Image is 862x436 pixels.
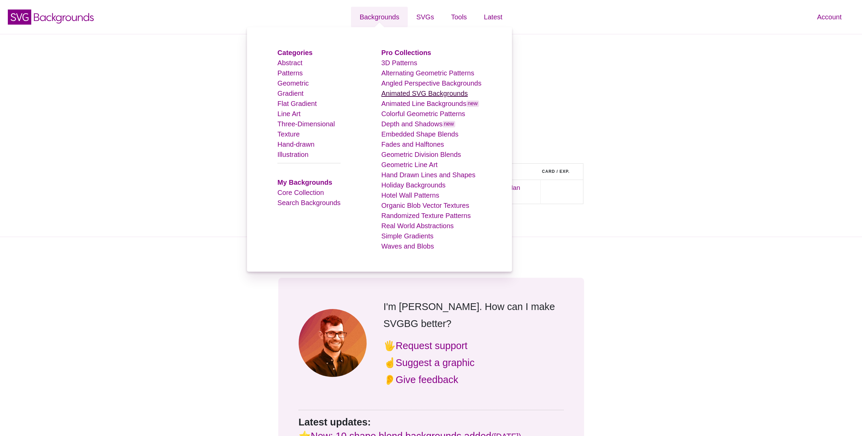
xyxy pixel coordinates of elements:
a: Randomized Texture Patterns [381,212,471,219]
a: Suggest a graphic [396,357,475,368]
a: Colorful Geometric Patterns [381,110,465,117]
a: Animated Line Backgroundsnew [381,100,479,107]
p: 🖐 [384,337,564,354]
a: Hand Drawn Lines and Shapes [381,171,475,179]
a: Categories [278,49,313,56]
a: Geometric Line Art [381,161,438,168]
a: SVGs [408,7,442,27]
a: Illustration [278,151,309,158]
a: Holiday Backgrounds [381,181,445,189]
a: Give feedback [396,374,458,385]
p: ☝ [384,354,564,371]
strong: Latest updates: [299,417,371,428]
a: Gradient [278,90,304,97]
a: Texture [278,130,300,138]
a: Hotel Wall Patterns [381,192,439,199]
a: Waves and Blobs [381,242,434,250]
a: Patterns [278,69,303,77]
a: Pro Collections [381,49,431,56]
a: Geometric Division Blends [381,151,461,158]
a: Backgrounds [351,7,408,27]
a: Request support [396,340,468,351]
a: Latest [475,7,511,27]
img: Matt Visiwig Headshot [299,309,367,377]
a: Abstract [278,59,302,67]
span: new [466,101,479,107]
p: 👂 [384,371,564,388]
a: Animated SVG Backgrounds [381,90,468,97]
a: Depth and Shadowsnew [381,120,455,128]
th: Card / Exp. [540,163,583,180]
a: Tools [442,7,475,27]
p: I'm [PERSON_NAME]. How can I make SVGBG better? [384,298,564,332]
a: Core Collection [278,189,324,196]
a: Geometric [278,79,309,87]
a: Fades and Halftones [381,141,444,148]
span: new [442,121,455,127]
a: Account [809,7,850,27]
a: My Backgrounds [278,179,332,186]
a: 3D Patterns [381,59,417,67]
a: Angled Perspective Backgrounds [381,79,481,87]
a: Three-Dimensional [278,120,335,128]
a: Embedded Shape Blends [381,130,458,138]
a: Alternating Geometric Patterns [381,69,474,77]
a: Hand-drawn [278,141,315,148]
a: Organic Blob Vector Textures [381,202,469,209]
a: Line Art [278,110,301,117]
a: Simple Gradients [381,232,433,240]
a: Search Backgrounds [278,199,341,206]
a: Flat Gradient [278,100,317,107]
a: Real World Abstractions [381,222,454,230]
